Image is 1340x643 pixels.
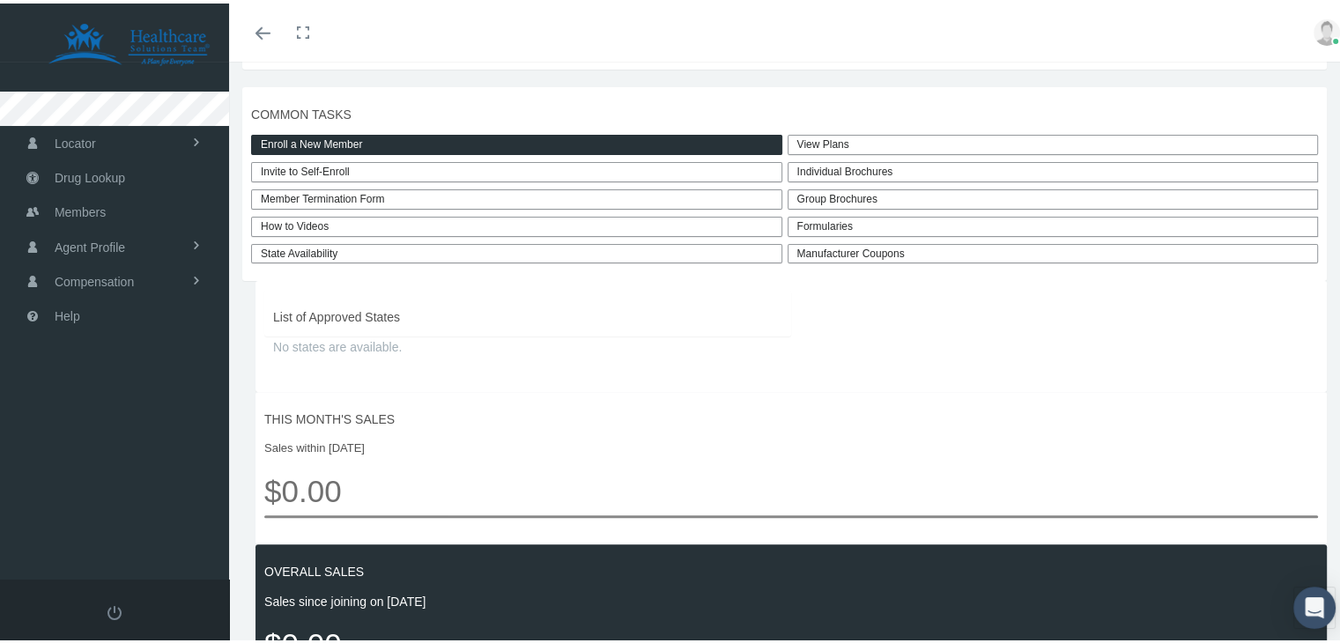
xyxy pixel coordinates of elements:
span: No states are available. [273,334,782,353]
span: Locator [55,123,96,157]
a: State Availability [251,240,782,261]
div: Individual Brochures [788,159,1319,179]
span: Help [55,296,80,329]
span: Drug Lookup [55,158,125,191]
span: OVERALL SALES [264,558,1318,578]
span: Sales within [DATE] [264,436,1318,454]
a: Member Termination Form [251,186,782,206]
div: Formularies [788,213,1319,233]
span: Agent Profile [55,227,125,261]
a: How to Videos [251,213,782,233]
img: HEALTHCARE SOLUTIONS TEAM, LLC [23,19,234,63]
a: Invite to Self-Enroll [251,159,782,179]
span: Members [55,192,106,225]
span: $0.00 [264,463,1318,512]
span: Compensation [55,262,134,295]
img: user-placeholder.jpg [1314,16,1340,42]
span: THIS MONTH'S SALES [264,406,1318,425]
a: Enroll a New Member [251,131,782,152]
div: Open Intercom Messenger [1293,583,1336,625]
a: View Plans [788,131,1319,152]
span: COMMON TASKS [251,101,1318,121]
span: List of Approved States [273,304,782,323]
span: Sales since joining on [DATE] [264,588,1318,608]
a: Manufacturer Coupons [788,240,1319,261]
div: Group Brochures [788,186,1319,206]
